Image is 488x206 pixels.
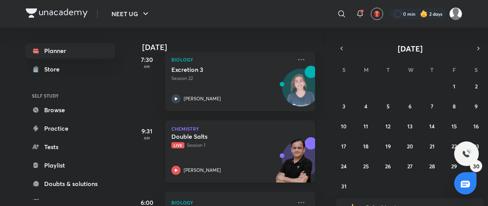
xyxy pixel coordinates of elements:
button: August 7, 2025 [426,100,438,112]
button: August 27, 2025 [404,160,416,172]
button: August 21, 2025 [426,140,438,152]
button: August 4, 2025 [360,100,372,112]
a: Practice [26,121,115,136]
button: [DATE] [347,43,473,54]
button: NEET UG [107,6,155,22]
h5: Double Salts [171,133,267,140]
h5: 9:31 [131,126,162,136]
abbr: August 13, 2025 [407,123,413,130]
p: [PERSON_NAME] [184,167,221,174]
abbr: August 16, 2025 [473,123,479,130]
button: August 18, 2025 [360,140,372,152]
abbr: August 19, 2025 [385,143,391,150]
img: Avatar [282,73,319,110]
abbr: Friday [453,66,456,73]
button: August 15, 2025 [448,120,460,132]
button: August 11, 2025 [360,120,372,132]
abbr: August 27, 2025 [407,163,413,170]
button: August 3, 2025 [338,100,350,112]
button: August 12, 2025 [382,120,394,132]
span: Live [171,142,184,148]
h5: 7:30 [131,55,162,64]
button: August 10, 2025 [338,120,350,132]
abbr: August 12, 2025 [385,123,390,130]
abbr: Sunday [342,66,345,73]
abbr: August 24, 2025 [341,163,347,170]
a: Browse [26,102,115,118]
button: August 8, 2025 [448,100,460,112]
abbr: August 10, 2025 [341,123,347,130]
abbr: August 28, 2025 [429,163,435,170]
abbr: Tuesday [387,66,390,73]
button: August 14, 2025 [426,120,438,132]
button: avatar [371,8,383,20]
a: Doubts & solutions [26,176,115,191]
abbr: August 15, 2025 [451,123,457,130]
p: [PERSON_NAME] [184,95,221,102]
abbr: August 6, 2025 [408,103,412,110]
img: avatar [373,10,380,17]
p: Session 22 [171,75,292,82]
abbr: August 22, 2025 [451,143,457,150]
abbr: Monday [364,66,368,73]
abbr: August 30, 2025 [473,163,480,170]
button: August 25, 2025 [360,160,372,172]
abbr: August 29, 2025 [451,163,457,170]
button: August 5, 2025 [382,100,394,112]
abbr: August 11, 2025 [364,123,368,130]
a: Playlist [26,158,115,173]
img: ttu [462,149,471,158]
abbr: August 1, 2025 [453,83,455,90]
button: August 2, 2025 [470,80,482,92]
button: August 22, 2025 [448,140,460,152]
abbr: Thursday [430,66,433,73]
img: Shristi Raj [449,7,462,20]
abbr: August 5, 2025 [387,103,390,110]
p: AM [131,64,162,69]
button: August 6, 2025 [404,100,416,112]
button: August 9, 2025 [470,100,482,112]
abbr: August 23, 2025 [473,143,479,150]
button: August 26, 2025 [382,160,394,172]
button: August 19, 2025 [382,140,394,152]
p: Biology [171,55,292,64]
abbr: August 8, 2025 [453,103,456,110]
img: streak [420,10,428,18]
button: August 1, 2025 [448,80,460,92]
button: August 23, 2025 [470,140,482,152]
span: [DATE] [398,43,423,54]
abbr: August 3, 2025 [342,103,345,110]
h5: Excretion 3 [171,66,267,73]
abbr: August 31, 2025 [341,183,347,190]
button: August 29, 2025 [448,160,460,172]
button: August 13, 2025 [404,120,416,132]
img: unacademy [273,137,315,190]
button: August 20, 2025 [404,140,416,152]
img: Company Logo [26,8,88,18]
h4: [DATE] [142,43,323,52]
a: Tests [26,139,115,154]
div: Store [44,65,64,74]
a: Store [26,61,115,77]
button: August 30, 2025 [470,160,482,172]
button: August 31, 2025 [338,180,350,192]
abbr: Saturday [475,66,478,73]
p: Session 1 [171,142,292,149]
abbr: Wednesday [408,66,413,73]
abbr: August 7, 2025 [431,103,433,110]
abbr: August 2, 2025 [475,83,478,90]
abbr: August 17, 2025 [341,143,346,150]
abbr: August 14, 2025 [429,123,435,130]
a: Planner [26,43,115,58]
h6: SELF STUDY [26,89,115,102]
abbr: August 4, 2025 [364,103,367,110]
abbr: August 26, 2025 [385,163,391,170]
abbr: August 20, 2025 [407,143,413,150]
button: August 16, 2025 [470,120,482,132]
a: Company Logo [26,8,88,20]
button: August 17, 2025 [338,140,350,152]
abbr: August 9, 2025 [475,103,478,110]
p: Chemistry [171,126,309,131]
button: August 24, 2025 [338,160,350,172]
abbr: August 21, 2025 [430,143,435,150]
